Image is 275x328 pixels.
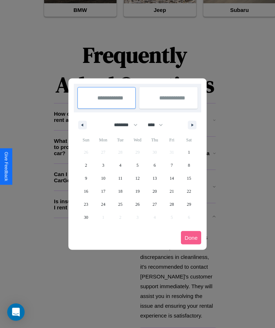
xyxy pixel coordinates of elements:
[129,172,146,185] button: 12
[85,159,87,172] span: 2
[94,159,111,172] button: 3
[163,172,180,185] button: 14
[84,198,88,211] span: 23
[146,172,163,185] button: 13
[101,172,105,185] span: 10
[181,198,198,211] button: 29
[170,198,174,211] span: 28
[181,134,198,146] span: Sat
[152,198,157,211] span: 27
[135,172,140,185] span: 12
[102,159,104,172] span: 3
[7,303,25,321] div: Open Intercom Messenger
[129,198,146,211] button: 26
[118,172,123,185] span: 11
[4,152,9,181] div: Give Feedback
[77,172,94,185] button: 9
[181,231,201,244] button: Done
[181,146,198,159] button: 1
[163,134,180,146] span: Fri
[181,159,198,172] button: 8
[119,159,122,172] span: 4
[112,159,129,172] button: 4
[77,134,94,146] span: Sun
[152,185,157,198] span: 20
[77,185,94,198] button: 16
[135,198,140,211] span: 26
[85,172,87,185] span: 9
[188,146,190,159] span: 1
[129,159,146,172] button: 5
[171,159,173,172] span: 7
[77,198,94,211] button: 23
[163,185,180,198] button: 21
[101,198,105,211] span: 24
[112,198,129,211] button: 25
[170,172,174,185] span: 14
[153,159,156,172] span: 6
[84,211,88,224] span: 30
[129,185,146,198] button: 19
[146,198,163,211] button: 27
[170,185,174,198] span: 21
[181,172,198,185] button: 15
[188,159,190,172] span: 8
[187,198,191,211] span: 29
[112,134,129,146] span: Tue
[181,185,198,198] button: 22
[146,185,163,198] button: 20
[84,185,88,198] span: 16
[163,159,180,172] button: 7
[129,134,146,146] span: Wed
[152,172,157,185] span: 13
[112,185,129,198] button: 18
[187,172,191,185] span: 15
[94,185,111,198] button: 17
[146,159,163,172] button: 6
[135,185,140,198] span: 19
[101,185,105,198] span: 17
[118,198,123,211] span: 25
[94,134,111,146] span: Mon
[112,172,129,185] button: 11
[163,198,180,211] button: 28
[77,159,94,172] button: 2
[118,185,123,198] span: 18
[136,159,139,172] span: 5
[187,185,191,198] span: 22
[94,198,111,211] button: 24
[146,134,163,146] span: Thu
[94,172,111,185] button: 10
[77,211,94,224] button: 30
